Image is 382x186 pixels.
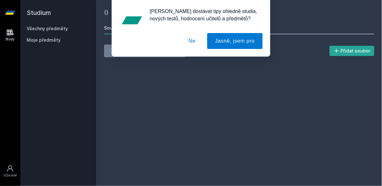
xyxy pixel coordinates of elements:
[145,8,263,22] div: [PERSON_NAME] dostávat tipy ohledně studia, nových testů, hodnocení učitelů a předmětů?
[207,33,263,49] button: Jasně, jsem pro
[181,33,204,49] button: Ne
[3,173,17,178] div: Uživatel
[119,8,145,33] img: notification icon
[1,162,19,181] a: Uživatel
